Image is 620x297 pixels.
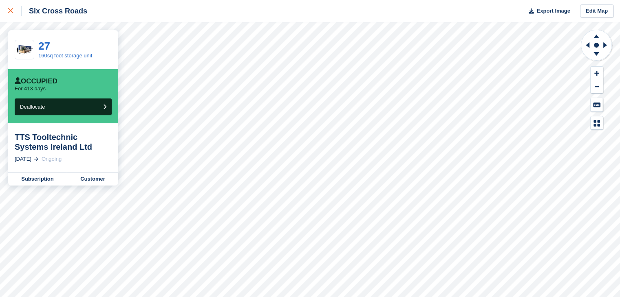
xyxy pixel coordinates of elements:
[591,67,603,80] button: Zoom In
[591,80,603,94] button: Zoom Out
[15,155,31,163] div: [DATE]
[20,104,45,110] span: Deallocate
[8,173,67,186] a: Subscription
[15,85,46,92] p: For 413 days
[15,132,112,152] div: TTS Tooltechnic Systems Ireland Ltd
[591,116,603,130] button: Map Legend
[42,155,62,163] div: Ongoing
[34,157,38,161] img: arrow-right-light-icn-cde0832a797a2874e46488d9cf13f60e5c3a73dbe684e267c42b8395dfbc2abf.svg
[15,43,34,57] img: 20-ft-container.jpg
[38,40,50,52] a: 27
[67,173,118,186] a: Customer
[524,4,570,18] button: Export Image
[22,6,87,16] div: Six Cross Roads
[15,77,57,85] div: Occupied
[580,4,613,18] a: Edit Map
[536,7,570,15] span: Export Image
[15,98,112,115] button: Deallocate
[591,98,603,111] button: Keyboard Shortcuts
[38,52,92,59] a: 160sq foot storage unit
